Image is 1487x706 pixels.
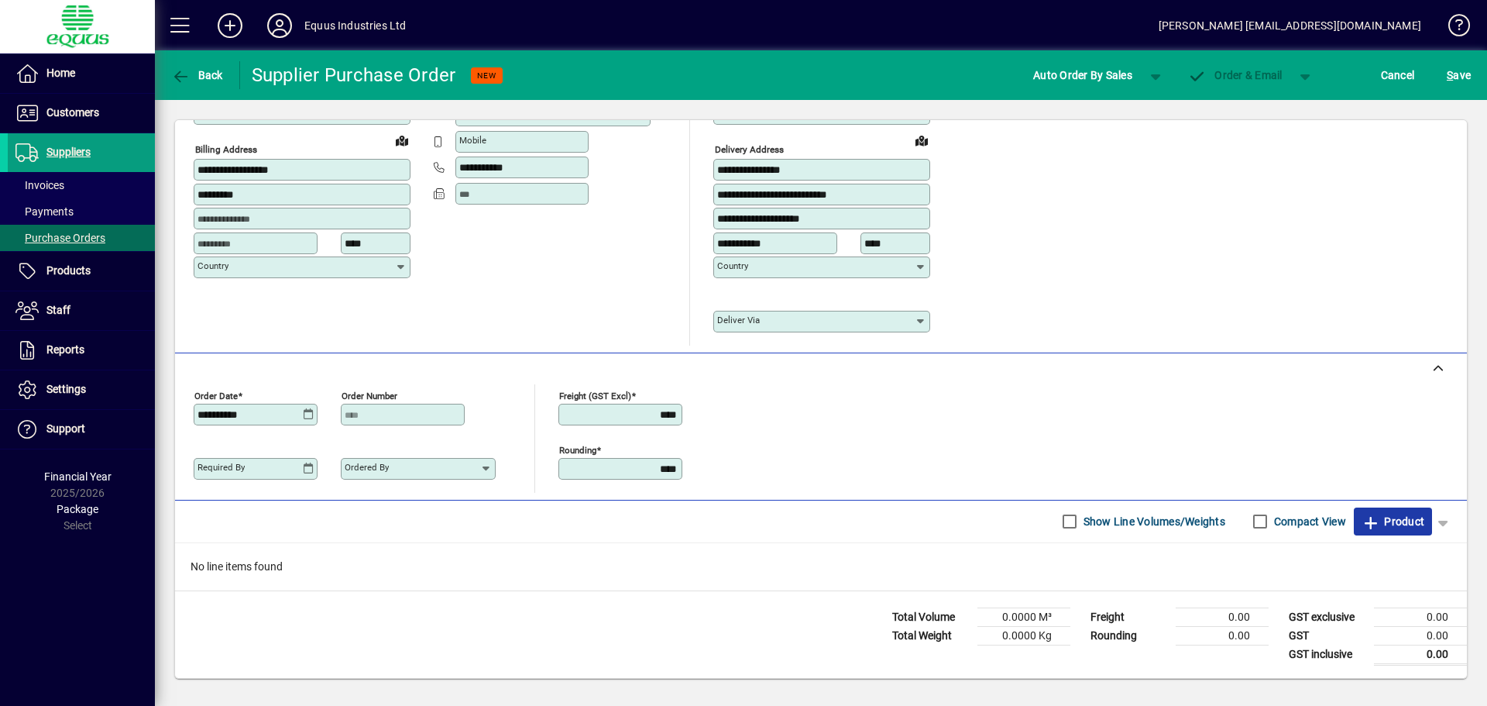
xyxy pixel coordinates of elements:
[1281,608,1374,626] td: GST exclusive
[884,626,977,645] td: Total Weight
[1080,514,1225,529] label: Show Line Volumes/Weights
[8,410,155,449] a: Support
[46,343,84,356] span: Reports
[1443,61,1475,89] button: Save
[459,135,486,146] mat-label: Mobile
[342,390,397,401] mat-label: Order number
[717,260,748,271] mat-label: Country
[197,462,245,473] mat-label: Required by
[44,470,112,483] span: Financial Year
[559,390,631,401] mat-label: Freight (GST excl)
[46,422,85,435] span: Support
[977,626,1070,645] td: 0.0000 Kg
[1159,13,1421,38] div: [PERSON_NAME] [EMAIL_ADDRESS][DOMAIN_NAME]
[205,12,255,40] button: Add
[46,304,70,316] span: Staff
[1176,626,1269,645] td: 0.00
[1025,61,1140,89] button: Auto Order By Sales
[8,198,155,225] a: Payments
[1374,645,1467,664] td: 0.00
[197,260,228,271] mat-label: Country
[8,252,155,291] a: Products
[167,61,227,89] button: Back
[390,128,414,153] a: View on map
[1033,63,1132,88] span: Auto Order By Sales
[8,291,155,330] a: Staff
[1362,509,1424,534] span: Product
[909,128,934,153] a: View on map
[1083,626,1176,645] td: Rounding
[8,54,155,93] a: Home
[1374,626,1467,645] td: 0.00
[15,232,105,244] span: Purchase Orders
[345,462,389,473] mat-label: Ordered by
[1437,3,1468,53] a: Knowledge Base
[559,444,596,455] mat-label: Rounding
[8,94,155,133] a: Customers
[8,172,155,198] a: Invoices
[1083,608,1176,626] td: Freight
[46,146,91,158] span: Suppliers
[477,71,496,81] span: NEW
[15,205,74,218] span: Payments
[1281,645,1374,664] td: GST inclusive
[8,225,155,251] a: Purchase Orders
[8,370,155,409] a: Settings
[46,383,86,395] span: Settings
[1281,626,1374,645] td: GST
[1374,608,1467,626] td: 0.00
[155,61,240,89] app-page-header-button: Back
[1176,608,1269,626] td: 0.00
[1381,63,1415,88] span: Cancel
[252,63,456,88] div: Supplier Purchase Order
[1354,508,1432,536] button: Product
[57,503,98,515] span: Package
[1377,61,1419,89] button: Cancel
[884,608,977,626] td: Total Volume
[1188,69,1283,81] span: Order & Email
[46,67,75,79] span: Home
[15,179,64,191] span: Invoices
[46,106,99,119] span: Customers
[1271,514,1346,529] label: Compact View
[194,390,238,401] mat-label: Order date
[46,264,91,277] span: Products
[1180,61,1290,89] button: Order & Email
[175,543,1467,591] div: No line items found
[255,12,304,40] button: Profile
[304,13,407,38] div: Equus Industries Ltd
[171,69,223,81] span: Back
[977,608,1070,626] td: 0.0000 M³
[717,315,760,325] mat-label: Deliver via
[8,331,155,370] a: Reports
[1447,63,1471,88] span: ave
[1447,69,1453,81] span: S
